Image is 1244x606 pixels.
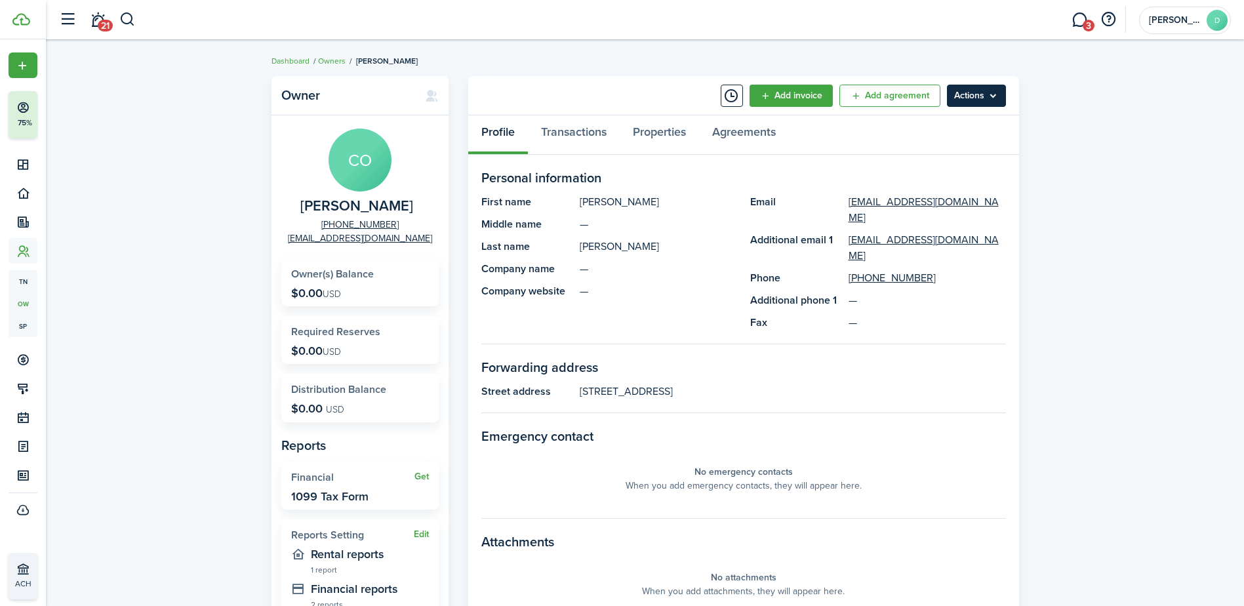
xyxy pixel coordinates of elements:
[750,315,842,331] panel-main-title: Fax
[750,270,842,286] panel-main-title: Phone
[291,287,341,300] p: $0.00
[947,85,1006,107] menu-btn: Actions
[750,293,842,308] panel-main-title: Additional phone 1
[711,571,776,584] panel-main-placeholder-title: No attachments
[85,3,110,37] a: Notifications
[580,194,737,210] panel-main-description: [PERSON_NAME]
[750,85,833,107] button: Open menu
[9,270,37,293] a: tn
[356,55,418,67] span: [PERSON_NAME]
[481,357,1006,377] panel-main-section-title: Forwarding address
[12,13,30,26] img: TenantCloud
[750,232,842,264] panel-main-title: Additional email 1
[1067,3,1092,37] a: Messaging
[291,400,323,417] span: $0.00
[1083,20,1094,31] span: 3
[281,88,412,103] panel-main-title: Owner
[481,283,573,299] panel-main-title: Company website
[326,403,344,416] span: USD
[620,115,699,155] a: Properties
[414,472,429,482] a: Get
[481,426,1006,446] panel-main-section-title: Emergency contact
[750,85,833,107] button: Add invoice
[323,345,341,359] span: USD
[947,85,1006,107] button: Open menu
[481,384,573,399] panel-main-title: Street address
[1149,16,1201,25] span: David
[15,578,92,590] p: ACH
[414,529,429,540] button: Edit
[580,261,737,277] panel-main-description: —
[481,216,573,232] panel-main-title: Middle name
[288,232,432,245] a: [EMAIL_ADDRESS][DOMAIN_NAME]
[9,91,117,138] button: 75%
[750,194,842,226] panel-main-title: Email
[16,117,33,129] p: 75%
[291,326,429,338] widget-stats-title: Required Reserves
[642,584,845,598] panel-main-placeholder-description: When you add attachments, they will appear here.
[694,465,793,479] panel-main-placeholder-title: No emergency contacts
[291,268,429,280] widget-stats-title: Owner(s) Balance
[9,553,37,599] a: ACH
[321,218,399,232] a: [PHONE_NUMBER]
[580,239,737,254] panel-main-description: [PERSON_NAME]
[849,315,1006,331] panel-main-description: —
[98,20,113,31] span: 21
[9,315,37,337] a: sp
[839,85,940,107] a: Add agreement
[481,168,1006,188] panel-main-section-title: Personal information
[849,232,1006,264] a: [EMAIL_ADDRESS][DOMAIN_NAME]
[55,7,80,32] button: Open sidebar
[311,563,429,576] widget-stats-subtitle: 1 report
[291,472,414,483] widget-stats-title: Financial
[291,490,369,503] widget-stats-description: 1099 Tax Form
[311,548,429,561] widget-stats-description: Rental reports
[318,55,346,67] a: Owners
[271,55,310,67] a: Dashboard
[580,384,1006,399] panel-main-description: [STREET_ADDRESS]
[721,85,743,107] button: Timeline
[849,194,1006,226] a: [EMAIL_ADDRESS][DOMAIN_NAME]
[849,270,936,286] a: [PHONE_NUMBER]
[481,261,573,277] panel-main-title: Company name
[119,9,136,31] button: Search
[481,239,573,254] panel-main-title: Last name
[580,216,737,232] panel-main-description: —
[291,384,429,395] widget-stats-title: Distribution Balance
[1207,10,1228,31] avatar-text: D
[481,532,1006,552] panel-main-section-title: Attachments
[281,435,439,455] panel-main-subtitle: Reports
[291,344,341,357] p: $0.00
[481,194,573,210] panel-main-title: First name
[699,115,789,155] a: Agreements
[9,52,37,78] button: Open menu
[528,115,620,155] a: Transactions
[311,582,429,596] widget-stats-description: Financial reports
[291,529,414,541] widget-stats-title: Reports Setting
[323,287,341,301] span: USD
[1097,9,1119,31] button: Open resource center
[9,293,37,315] a: ow
[300,198,413,214] span: Christine OCallaghan
[626,479,862,493] panel-main-placeholder-description: When you add emergency contacts, they will appear here.
[329,129,391,192] avatar-text: CO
